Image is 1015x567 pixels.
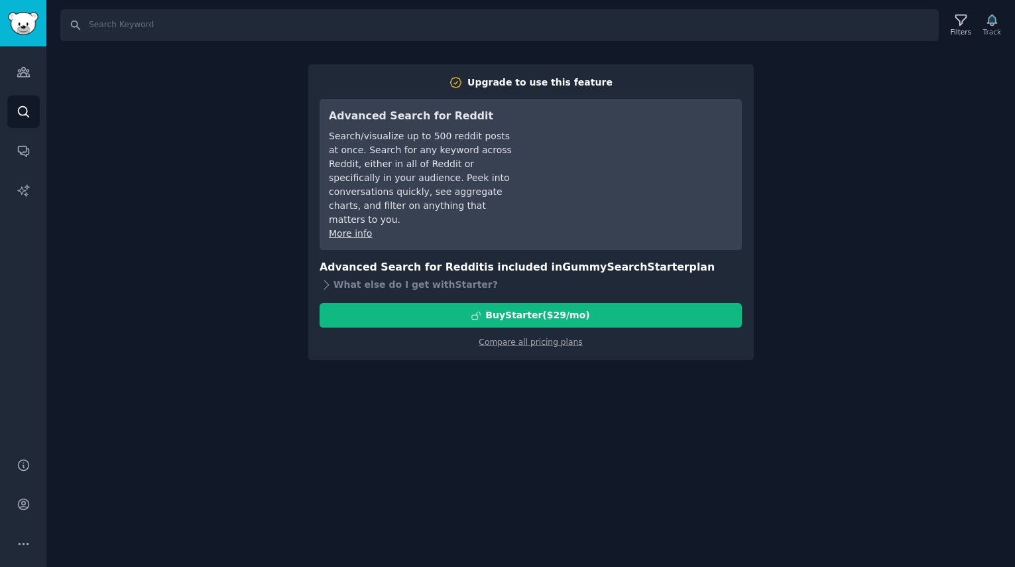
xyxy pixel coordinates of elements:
div: Upgrade to use this feature [467,76,613,90]
button: BuyStarter($29/mo) [320,303,742,328]
div: Buy Starter ($ 29 /mo ) [485,308,589,322]
span: GummySearch Starter [562,261,689,273]
div: Search/visualize up to 500 reddit posts at once. Search for any keyword across Reddit, either in ... [329,129,515,227]
a: Compare all pricing plans [479,338,582,347]
a: More info [329,228,372,239]
input: Search Keyword [60,9,939,41]
img: GummySearch logo [8,12,38,35]
h3: Advanced Search for Reddit [329,108,515,125]
h3: Advanced Search for Reddit is included in plan [320,259,742,276]
div: Filters [951,27,971,36]
div: What else do I get with Starter ? [320,275,742,294]
iframe: YouTube video player [534,108,733,208]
